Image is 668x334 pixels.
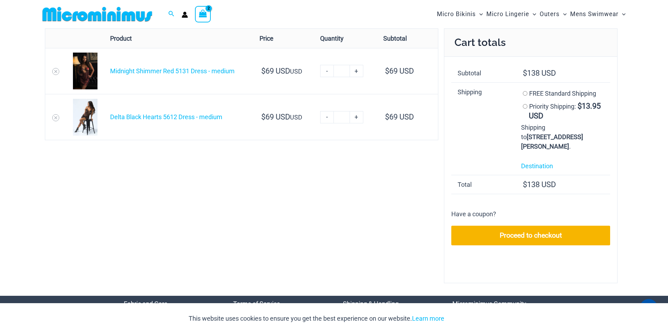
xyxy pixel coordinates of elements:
a: Destination [521,162,553,170]
span: $ [385,113,389,121]
span: $ [385,67,389,75]
p: Shipping to . [521,123,604,151]
a: Fabric and Care [124,300,168,307]
a: OutersMenu ToggleMenu Toggle [538,4,568,25]
td: USD [253,94,313,140]
a: Terms of Service [233,300,280,307]
label: FREE Standard Shipping [529,90,596,97]
a: Remove Delta Black Hearts 5612 Dress - medium from cart [52,114,59,121]
a: Proceed to checkout [451,226,610,245]
span: $ [261,113,265,121]
img: Midnight Shimmer Red 5131 Dress 03v3 [73,53,97,89]
a: Shipping & Handling [343,300,399,307]
a: Midnight Shimmer Red 5131 Dress - medium [110,67,235,75]
a: + [350,111,363,123]
nav: Site Navigation [434,2,629,26]
input: Product quantity [333,111,350,123]
img: MM SHOP LOGO FLAT [40,6,155,22]
iframe: Secure express checkout frame [450,254,612,274]
th: Total [451,175,515,194]
span: $ [523,180,527,189]
a: Account icon link [182,12,188,18]
label: Priority Shipping: [529,103,601,120]
th: Shipping [451,82,515,175]
p: Have a coupon? [451,209,496,219]
img: Delta Black Hearts 5612 Dress 05 [73,99,97,136]
bdi: 69 USD [385,67,414,75]
bdi: 69 USD [261,113,290,121]
th: Subtotal [377,29,438,48]
p: This website uses cookies to ensure you get the best experience on our website. [189,313,444,324]
strong: [STREET_ADDRESS][PERSON_NAME] [521,133,583,150]
span: Mens Swimwear [570,5,619,23]
input: Product quantity [333,65,350,77]
bdi: 138 USD [523,180,556,189]
span: Menu Toggle [529,5,536,23]
a: Micro LingerieMenu ToggleMenu Toggle [485,4,538,25]
span: Micro Bikinis [437,5,476,23]
th: Quantity [314,29,377,48]
bdi: 69 USD [385,113,414,121]
a: Delta Black Hearts 5612 Dress - medium [110,113,222,121]
td: USD [253,48,313,94]
th: Price [253,29,313,48]
span: Outers [540,5,560,23]
span: Menu Toggle [560,5,567,23]
bdi: 69 USD [261,67,290,75]
bdi: 138 USD [523,69,556,77]
a: View Shopping Cart, 2 items [195,6,211,22]
span: $ [578,102,582,110]
span: $ [261,67,265,75]
a: Remove Midnight Shimmer Red 5131 Dress - medium from cart [52,68,59,75]
a: Micro BikinisMenu ToggleMenu Toggle [435,4,485,25]
h2: Cart totals [444,29,617,57]
a: + [350,65,363,77]
a: - [320,65,333,77]
th: Subtotal [451,64,515,82]
a: Microminimus Community [452,300,526,307]
a: - [320,111,333,123]
a: Mens SwimwearMenu ToggleMenu Toggle [568,4,627,25]
iframe: Secure express checkout frame [450,251,612,253]
button: Accept [450,310,479,327]
span: Menu Toggle [476,5,483,23]
th: Product [104,29,254,48]
span: $ [523,69,527,77]
a: Learn more [412,315,444,322]
a: Search icon link [168,10,175,19]
span: Menu Toggle [619,5,626,23]
span: Micro Lingerie [486,5,529,23]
